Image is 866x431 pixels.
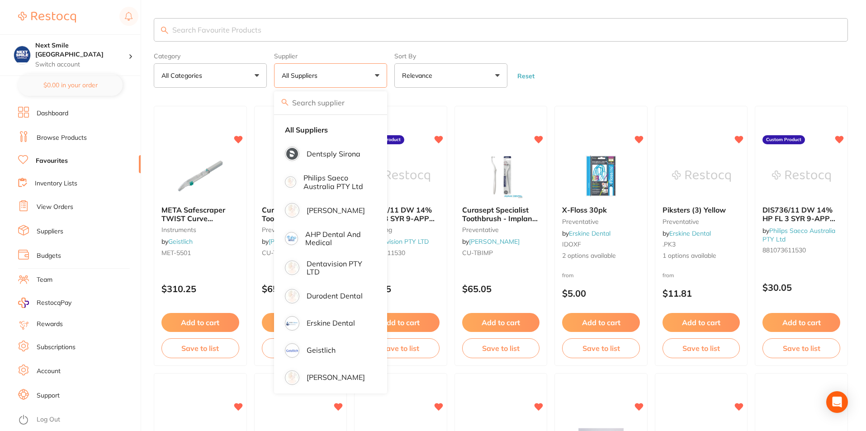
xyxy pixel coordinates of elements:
a: Account [37,367,61,376]
b: Curasept Specialist Toothbrush - Implant 12/pk [462,206,540,223]
a: Subscriptions [37,343,76,352]
span: by [362,237,429,246]
img: X-Floss 30pk [572,153,630,199]
small: whitening [362,226,440,233]
button: Add to cart [161,313,239,332]
b: Curasept Specialist Toothbrush - Surgical 12/pk [262,206,340,223]
small: preventative [562,218,640,225]
button: Add to cart [762,313,840,332]
img: META Safescraper TWIST Curve Volumizer Autologous Bone Harvester (3PK) [171,153,230,199]
img: Durodent Dental [286,290,298,302]
p: $65.05 [262,284,340,294]
a: Erskine Dental [669,229,711,237]
button: Add to cart [462,313,540,332]
a: Erskine Dental [569,229,610,237]
button: All Categories [154,63,267,88]
p: All Categories [161,71,206,80]
span: X-Floss 30pk [562,205,607,214]
small: preventative [262,226,340,233]
span: CU-TBSURG [262,249,299,257]
img: AHP Dental and Medical [286,233,297,244]
label: Custom Product [762,135,805,144]
p: Relevance [402,71,436,80]
button: Save to list [762,338,840,358]
p: $30.05 [762,282,840,293]
img: Geistlich [286,345,298,356]
a: [PERSON_NAME] [269,237,319,246]
label: Category [154,52,267,60]
label: Sort By [394,52,507,60]
p: $30.05 [362,284,440,294]
button: Save to list [562,338,640,358]
p: Switch account [35,60,128,69]
button: Reset [515,72,537,80]
span: by [663,229,711,237]
button: Save to list [262,338,340,358]
button: Save to list [161,338,239,358]
li: Clear selection [278,120,383,139]
a: Suppliers [37,227,63,236]
a: Dentavision PTY LTD [369,237,429,246]
img: Erskine Dental [286,317,298,329]
input: Search Favourite Products [154,18,848,42]
span: by [262,237,319,246]
span: 881073611530 [762,246,806,254]
small: instruments [161,226,239,233]
a: Budgets [37,251,61,260]
span: DIS736/11 DW 14% HP FL 3 SYR 9-APP CARTN [762,205,835,231]
b: X-Floss 30pk [562,206,640,214]
span: 2 options available [562,251,640,260]
button: Add to cart [362,313,440,332]
img: Restocq Logo [18,12,76,23]
span: RestocqPay [37,298,71,308]
img: Adam Dental [286,204,298,216]
img: Dentsply Sirona [286,148,298,160]
span: CU-TBIMP [462,249,493,257]
b: DIS736/11 DW 14% HP FL 3 SYR 9-APP CARTN [362,206,440,223]
span: MET-5501 [161,249,191,257]
button: $0.00 in your order [18,74,123,96]
a: Geistlich [168,237,193,246]
p: $65.05 [462,284,540,294]
input: Search supplier [274,91,387,114]
p: $310.25 [161,284,239,294]
p: Dentavision PTY LTD [307,260,371,276]
span: by [762,227,835,243]
h4: Next Smile Melbourne [35,41,128,59]
button: Log Out [18,413,138,427]
p: Philips Saeco Australia PTY Ltd [303,174,371,190]
a: Philips Saeco Australia PTY Ltd [762,227,835,243]
button: Save to list [362,338,440,358]
label: Supplier [274,52,387,60]
img: DIS736/11 DW 14% HP FL 3 SYR 9-APP CARTN [772,153,831,199]
a: Dashboard [37,109,68,118]
span: by [462,237,520,246]
span: .PK3 [663,240,676,248]
img: Curasept Specialist Toothbrush - Surgical 12/pk [271,153,330,199]
span: Curasept Specialist Toothbrush - Surgical 12/pk [262,205,336,231]
span: by [161,237,193,246]
b: DIS736/11 DW 14% HP FL 3 SYR 9-APP CARTN [762,206,840,223]
span: Piksters (3) Yellow [663,205,726,214]
button: Add to cart [262,313,340,332]
p: All Suppliers [282,71,321,80]
b: META Safescraper TWIST Curve Volumizer Autologous Bone Harvester (3PK) [161,206,239,223]
b: Piksters (3) Yellow [663,206,740,214]
div: Open Intercom Messenger [826,391,848,413]
p: $11.81 [663,288,740,298]
p: $5.00 [562,288,640,298]
img: RestocqPay [18,298,29,308]
p: Dentsply Sirona [307,150,360,158]
button: Save to list [462,338,540,358]
a: View Orders [37,203,73,212]
p: [PERSON_NAME] [307,206,365,214]
button: Add to cart [663,313,740,332]
p: Geistlich [307,346,336,354]
a: Rewards [37,320,63,329]
span: by [562,229,610,237]
strong: All Suppliers [285,126,328,134]
p: Erskine Dental [307,319,355,327]
a: Favourites [36,156,68,166]
img: Philips Saeco Australia PTY Ltd [286,178,295,186]
img: Henry Schein Halas [286,372,298,384]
